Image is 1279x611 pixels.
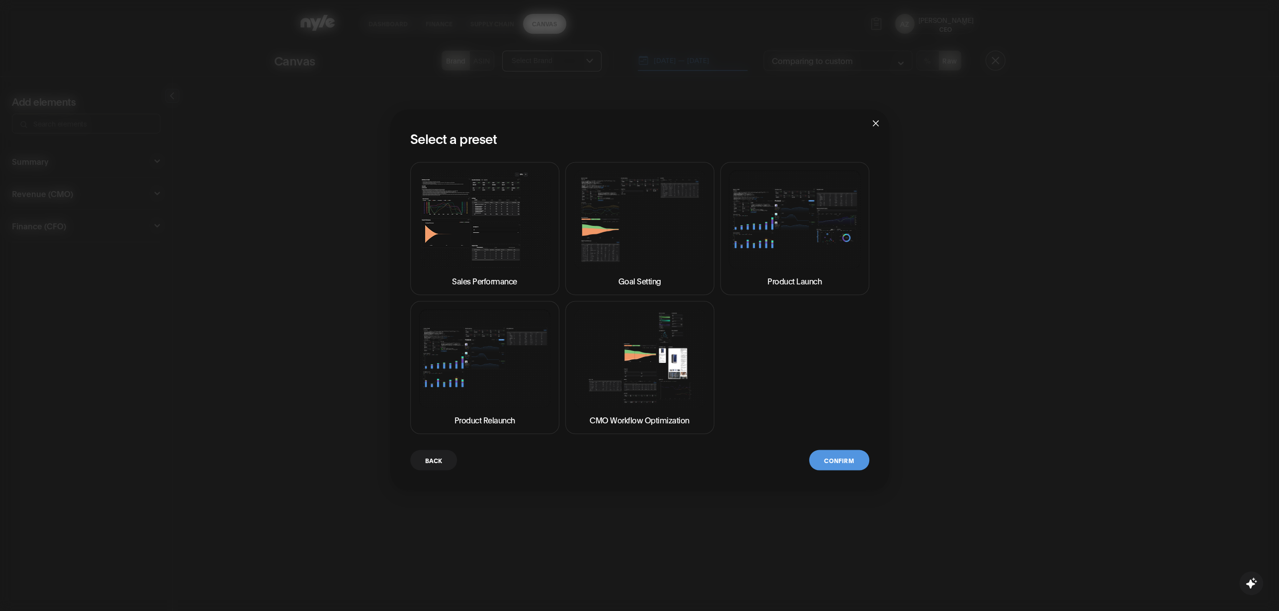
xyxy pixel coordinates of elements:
[410,301,559,434] button: Product Relaunch
[419,170,551,269] img: Sales Performance
[419,309,551,408] img: Product Relaunch
[410,129,869,146] h2: Select a preset
[452,275,517,287] p: Sales Performance
[720,162,869,295] button: Product Launch
[729,170,861,269] img: Product Launch
[862,109,889,136] button: Close
[767,275,822,287] p: Product Launch
[872,119,880,127] span: close
[574,170,706,269] img: Goal Setting
[809,450,869,470] button: Confirm
[618,274,661,286] p: Goal Setting
[590,413,689,425] p: CMO Workflow Optimization
[410,162,559,295] button: Sales Performance
[565,301,714,434] button: CMO Workflow Optimization
[454,413,515,425] p: Product Relaunch
[574,309,706,408] img: CMO Workflow Optimization
[410,450,457,470] button: Back
[565,162,714,295] button: Goal Setting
